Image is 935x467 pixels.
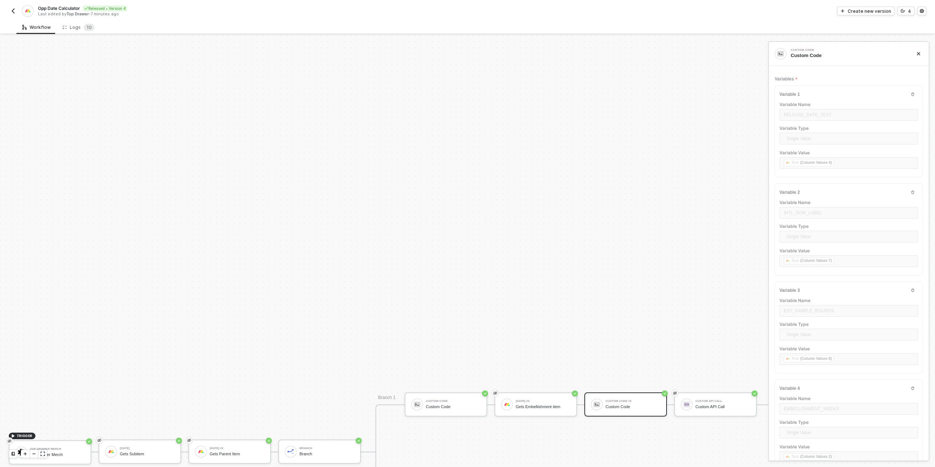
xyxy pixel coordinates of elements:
label: Variable Name [779,199,918,206]
img: integration-icon [24,8,31,14]
span: Single Value [787,231,914,242]
div: Custom Code [606,404,660,409]
img: fieldIcon [786,455,790,459]
div: Workflow [22,25,51,30]
label: Variable Value [779,150,918,156]
span: icon-expand [41,452,45,456]
span: icon-success-page [752,391,757,396]
div: Create new version [848,8,891,14]
label: Variable Name [779,297,918,304]
span: icon-play [840,9,845,13]
label: Variable Type [779,125,918,131]
div: Branch 1 [378,394,422,402]
label: Variable Type [779,419,918,425]
img: integration-icon [777,50,784,57]
div: [DATE] #2 [210,447,264,450]
div: Custom Code [426,400,481,403]
img: icon [198,448,204,455]
button: back [9,7,18,15]
div: Released • Version 4 [83,5,127,11]
img: back [10,8,16,14]
span: 0 [89,25,92,30]
div: Custom API Call [695,400,750,403]
span: icon-play [23,452,27,456]
sup: 10 [84,24,95,31]
img: fieldIcon [786,161,790,165]
span: Top Drawer [66,11,89,16]
div: Custom Code [791,52,905,59]
span: icon-settings [920,9,924,13]
img: icon [683,401,690,408]
span: eye-invisible [187,437,191,443]
label: Variable Type [779,321,918,327]
label: Variable Value [779,444,918,450]
div: Custom Code [791,49,900,52]
span: icon-success-page [356,438,362,444]
span: eye-invisible [493,390,497,396]
div: Gets Parent Item [210,452,264,456]
span: Opp Date Calculator [38,5,80,11]
span: icon-versioning [901,9,905,13]
span: eye-invisible [673,390,677,396]
button: Create new version [837,7,894,15]
span: Single Value [787,133,914,144]
img: icon [414,401,420,408]
div: Last edited by - 7 minutes ago [38,11,467,17]
img: icon [287,448,294,455]
div: Top Drawer Merch [30,452,85,457]
div: Branch [299,452,354,456]
div: Branch [299,447,354,450]
span: icon-success-page [662,391,668,396]
span: icon-success-page [266,438,272,444]
span: icon-close [916,52,921,56]
div: Gets Embellishment item [516,404,570,409]
label: Variable Type [779,223,918,229]
div: Variable 4 [779,385,800,392]
span: 1 [87,25,89,30]
span: eye-invisible [97,437,102,443]
div: [DATE] [120,447,175,450]
img: fieldIcon [786,259,790,263]
label: Variable Name [779,395,918,402]
span: icon-success-page [176,438,182,444]
div: Gets Subitem [120,452,175,456]
span: icon-minus [32,452,36,456]
img: icon [108,448,114,455]
label: Variable Value [779,346,918,352]
div: Variable 2 [779,189,800,196]
span: Single Value [787,427,914,438]
div: [DATE] #3 [516,400,570,403]
span: icon-success-page [482,391,488,396]
span: icon-play [11,434,15,438]
span: Single Value [787,329,914,340]
img: icon [504,401,510,408]
div: Top Drawer Merch [30,448,85,451]
img: icon [594,401,600,408]
span: eye-invisible [7,438,12,444]
button: 4 [897,7,915,15]
img: fieldIcon [786,357,790,361]
span: icon-success-page [572,391,578,396]
div: Variable 3 [779,287,800,294]
label: Variable Value [779,248,918,254]
img: icon [18,449,24,455]
div: Custom Code #2 [606,400,660,403]
div: Logs [62,24,95,31]
div: 4 [908,8,911,14]
div: Custom Code [426,404,481,409]
span: TRIGGER [17,433,33,439]
span: icon-success-page [86,438,92,444]
div: Variable 1 [779,91,800,98]
div: Custom API Call [695,404,750,409]
label: Variable Name [779,101,918,108]
span: Variables [775,75,797,84]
